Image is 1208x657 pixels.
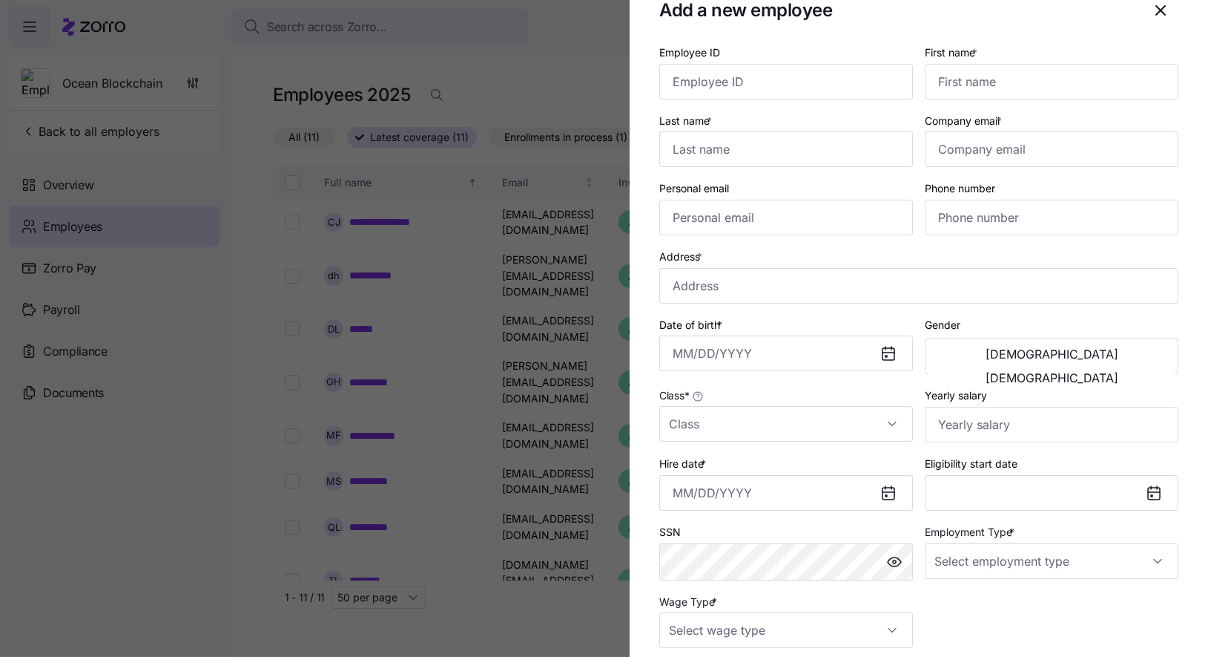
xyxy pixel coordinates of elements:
span: [DEMOGRAPHIC_DATA] [986,372,1118,384]
input: Yearly salary [925,407,1178,442]
label: Personal email [659,180,729,197]
label: Hire date [659,456,709,472]
label: Date of birth [659,317,725,333]
label: Phone number [925,180,995,197]
input: MM/DD/YYYY [659,475,913,511]
label: Last name [659,113,715,129]
input: MM/DD/YYYY [659,336,913,371]
input: Class [659,406,913,442]
label: Employment Type [925,524,1017,540]
label: Eligibility start date [925,456,1017,472]
span: [DEMOGRAPHIC_DATA] [986,348,1118,360]
input: First name [925,64,1178,99]
label: Wage Type [659,594,720,610]
input: Last name [659,131,913,167]
label: First name [925,45,980,61]
label: Employee ID [659,45,720,61]
label: SSN [659,524,681,540]
input: Employee ID [659,64,913,99]
input: Phone number [925,200,1178,235]
input: Personal email [659,200,913,235]
label: Yearly salary [925,388,987,404]
label: Company email [925,113,1005,129]
input: Company email [925,131,1178,167]
label: Address [659,249,705,265]
input: Address [659,268,1178,304]
label: Gender [925,317,960,333]
span: Class * [659,388,689,403]
input: Select wage type [659,612,913,648]
input: Select employment type [925,543,1178,579]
